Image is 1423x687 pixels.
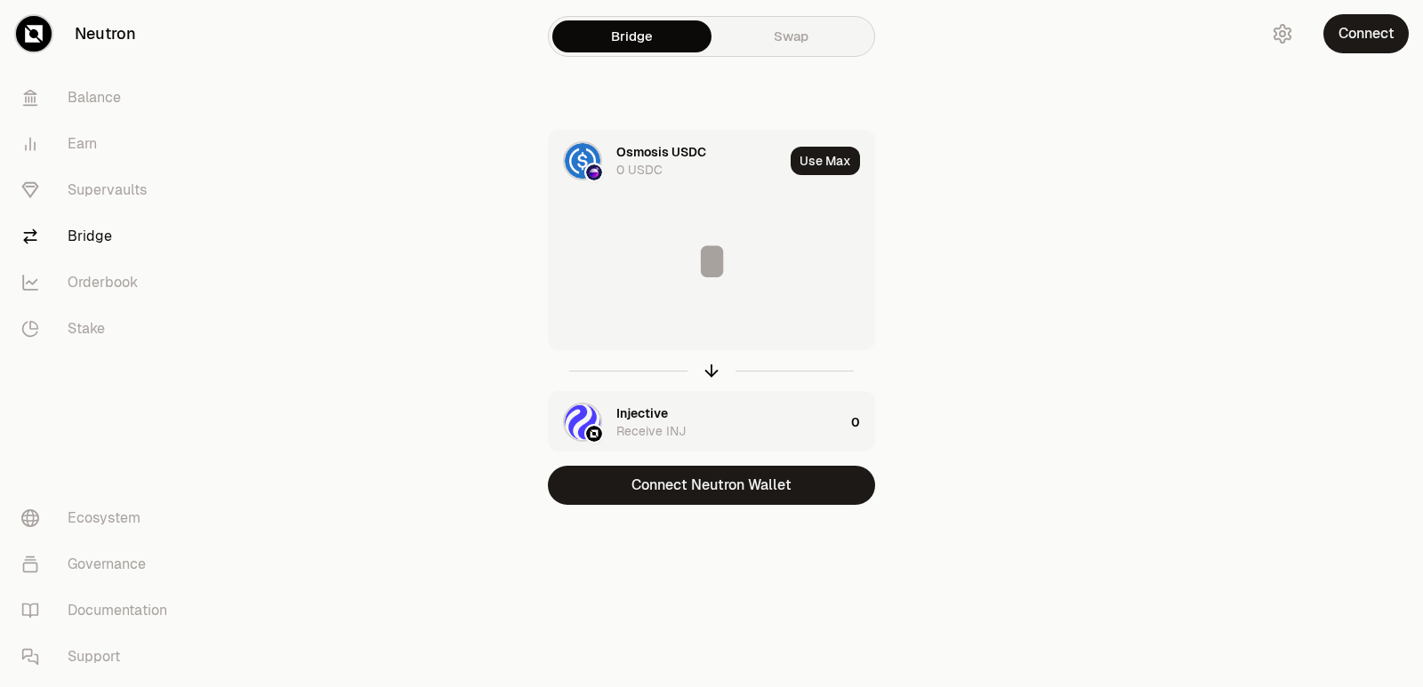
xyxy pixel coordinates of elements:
a: Balance [7,75,192,121]
img: INJ Logo [565,404,600,440]
a: Orderbook [7,260,192,306]
img: Neutron Logo [586,426,602,442]
img: USDC Logo [565,143,600,179]
a: Swap [711,20,871,52]
a: Bridge [7,213,192,260]
a: Stake [7,306,192,352]
a: Documentation [7,587,192,634]
div: USDC LogoOsmosis LogoOsmosis USDC0 USDC [549,131,784,191]
button: Connect Neutron Wallet [548,466,875,505]
a: Governance [7,541,192,587]
div: Injective [616,404,668,422]
div: Receive INJ [616,422,686,440]
a: Supervaults [7,167,192,213]
a: Support [7,634,192,680]
a: Earn [7,121,192,167]
div: 0 USDC [616,161,663,179]
img: Osmosis Logo [586,164,602,180]
button: Connect [1323,14,1409,53]
div: INJ LogoNeutron LogoInjectiveReceive INJ [549,392,844,452]
button: Use Max [791,147,860,175]
a: Ecosystem [7,495,192,541]
a: Bridge [552,20,711,52]
div: 0 [851,392,874,452]
button: INJ LogoNeutron LogoInjectiveReceive INJ0 [549,392,874,452]
div: Osmosis USDC [616,143,706,161]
